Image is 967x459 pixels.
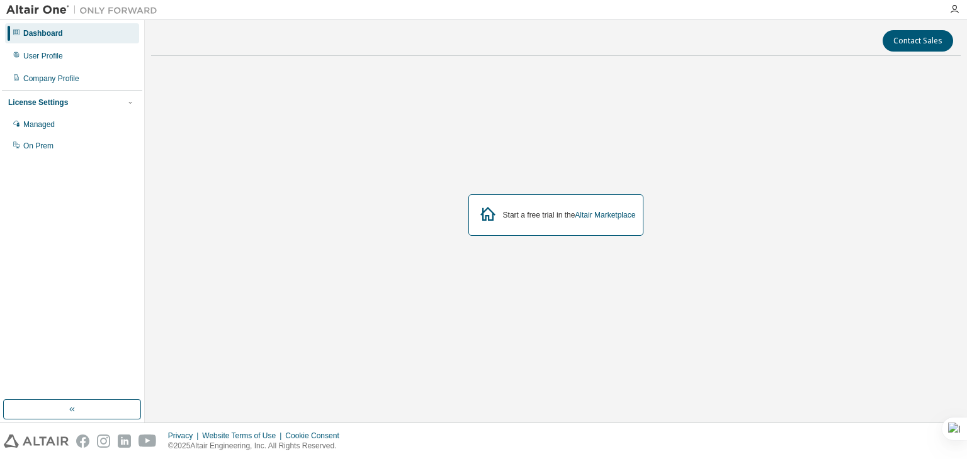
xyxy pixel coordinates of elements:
[168,441,347,451] p: © 2025 Altair Engineering, Inc. All Rights Reserved.
[23,28,63,38] div: Dashboard
[6,4,164,16] img: Altair One
[285,431,346,441] div: Cookie Consent
[23,51,63,61] div: User Profile
[202,431,285,441] div: Website Terms of Use
[139,434,157,448] img: youtube.svg
[168,431,202,441] div: Privacy
[23,141,54,151] div: On Prem
[23,119,55,130] div: Managed
[23,74,79,84] div: Company Profile
[575,211,635,219] a: Altair Marketplace
[97,434,110,448] img: instagram.svg
[118,434,131,448] img: linkedin.svg
[76,434,89,448] img: facebook.svg
[503,210,636,220] div: Start a free trial in the
[8,97,68,108] div: License Settings
[4,434,69,448] img: altair_logo.svg
[883,30,953,52] button: Contact Sales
